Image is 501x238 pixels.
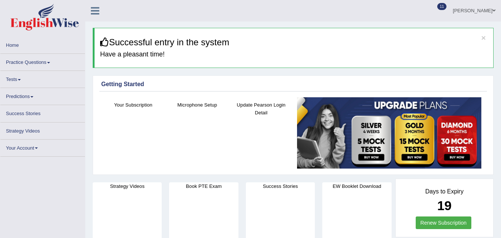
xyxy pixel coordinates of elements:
[0,54,85,68] a: Practice Questions
[437,3,446,10] span: 11
[100,38,488,47] h3: Successful entry in the system
[246,182,315,190] h4: Success Stories
[101,80,485,89] div: Getting Started
[105,101,162,109] h4: Your Subscription
[0,88,85,102] a: Predictions
[404,188,485,195] h4: Days to Expiry
[437,198,452,213] b: 19
[93,182,162,190] h4: Strategy Videos
[0,71,85,85] a: Tests
[481,34,486,42] button: ×
[169,182,238,190] h4: Book PTE Exam
[322,182,391,190] h4: EW Booklet Download
[0,123,85,137] a: Strategy Videos
[169,101,226,109] h4: Microphone Setup
[0,37,85,51] a: Home
[0,105,85,120] a: Success Stories
[297,97,482,169] img: small5.jpg
[0,140,85,154] a: Your Account
[416,216,472,229] a: Renew Subscription
[100,51,488,58] h4: Have a pleasant time!
[233,101,290,117] h4: Update Pearson Login Detail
